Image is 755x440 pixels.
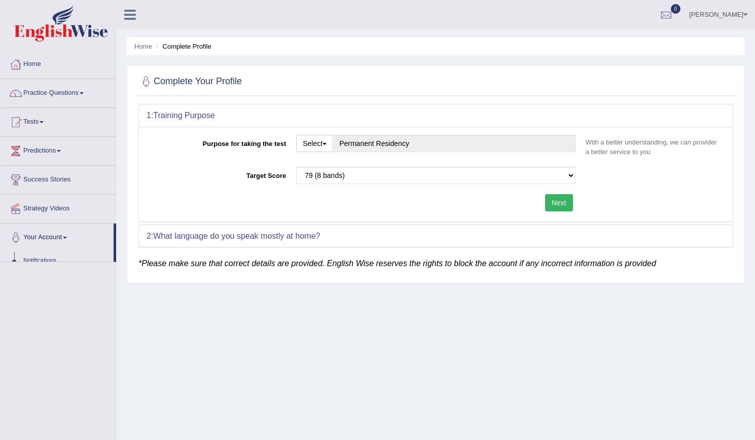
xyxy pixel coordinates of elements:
[545,194,573,211] button: Next
[147,135,291,149] label: Purpose for taking the test
[1,195,116,220] a: Strategy Videos
[296,135,333,152] button: Select
[134,43,152,50] a: Home
[1,50,116,76] a: Home
[19,252,114,270] a: Notifications
[153,111,214,120] b: Training Purpose
[147,167,291,180] label: Target Score
[1,108,116,133] a: Tests
[154,42,211,51] li: Complete Profile
[139,225,733,247] div: 2:
[671,4,681,14] span: 0
[139,104,733,127] div: 1:
[1,224,114,249] a: Your Account
[1,137,116,162] a: Predictions
[153,232,320,240] b: What language do you speak mostly at home?
[1,79,116,104] a: Practice Questions
[581,137,725,157] p: With a better understanding, we can provider a better service to you
[138,259,656,268] em: *Please make sure that correct details are provided. English Wise reserves the rights to block th...
[138,74,242,89] h2: Complete Your Profile
[1,166,116,191] a: Success Stories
